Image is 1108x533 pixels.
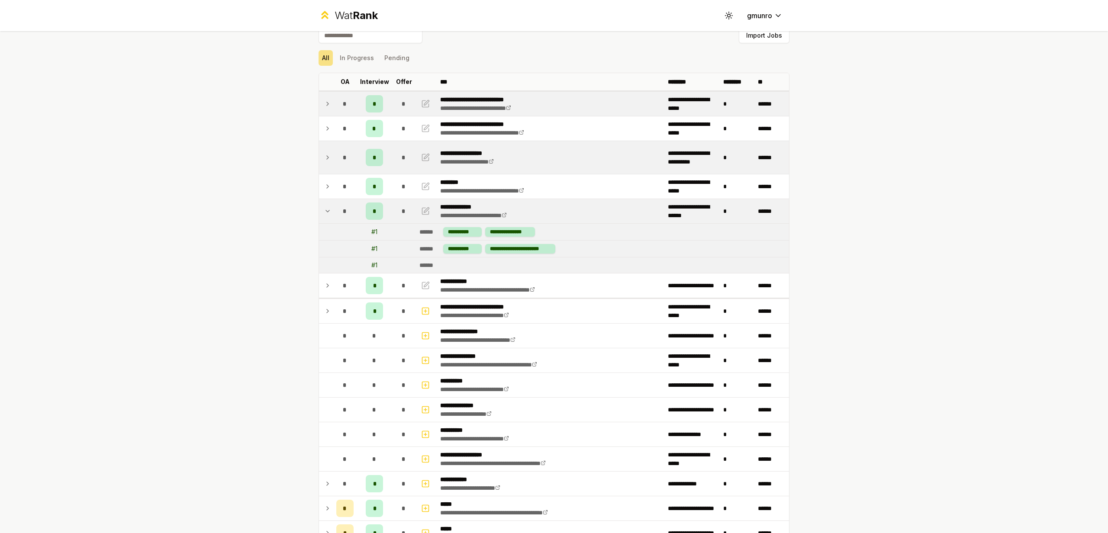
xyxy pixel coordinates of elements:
[739,28,789,43] button: Import Jobs
[371,261,377,270] div: # 1
[335,9,378,22] div: Wat
[740,8,789,23] button: gmunro
[371,228,377,236] div: # 1
[360,77,389,86] p: Interview
[396,77,412,86] p: Offer
[747,10,772,21] span: gmunro
[381,50,413,66] button: Pending
[336,50,377,66] button: In Progress
[341,77,350,86] p: OA
[371,244,377,253] div: # 1
[353,9,378,22] span: Rank
[319,9,378,22] a: WatRank
[319,50,333,66] button: All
